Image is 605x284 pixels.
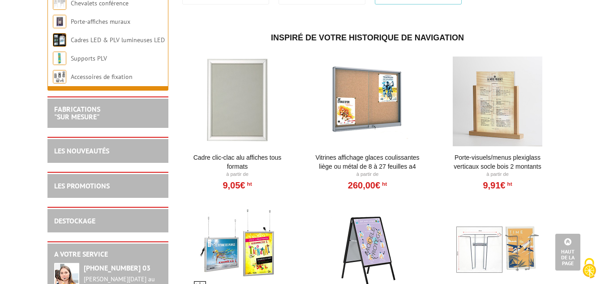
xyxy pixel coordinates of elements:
[182,171,293,178] p: À partir de
[182,153,293,171] a: Cadre Clic-Clac Alu affiches tous formats
[53,52,66,65] img: Supports PLV
[442,171,553,178] p: À partir de
[555,234,580,271] a: Haut de la page
[54,105,100,122] a: FABRICATIONS"Sur Mesure"
[348,183,387,188] a: 260,00€HT
[245,181,252,187] sup: HT
[54,181,110,190] a: LES PROMOTIONS
[505,181,512,187] sup: HT
[53,15,66,28] img: Porte-affiches muraux
[312,153,423,171] a: Vitrines affichage glaces coulissantes liège ou métal de 8 à 27 feuilles A4
[380,181,387,187] sup: HT
[53,70,66,83] img: Accessoires de fixation
[578,257,601,280] img: Cookies (fenêtre modale)
[71,73,133,81] a: Accessoires de fixation
[71,36,165,44] a: Cadres LED & PLV lumineuses LED
[54,146,109,155] a: LES NOUVEAUTÉS
[53,33,66,47] img: Cadres LED & PLV lumineuses LED
[54,250,162,258] h2: A votre service
[312,171,423,178] p: À partir de
[71,54,107,62] a: Supports PLV
[271,33,464,42] span: Inspiré de votre historique de navigation
[84,263,150,272] strong: [PHONE_NUMBER] 03
[71,17,130,26] a: Porte-affiches muraux
[442,153,553,171] a: Porte-Visuels/Menus Plexiglass Verticaux Socle Bois 2 Montants
[54,216,95,225] a: DESTOCKAGE
[574,253,605,284] button: Cookies (fenêtre modale)
[223,183,252,188] a: 9,05€HT
[483,183,512,188] a: 9,91€HT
